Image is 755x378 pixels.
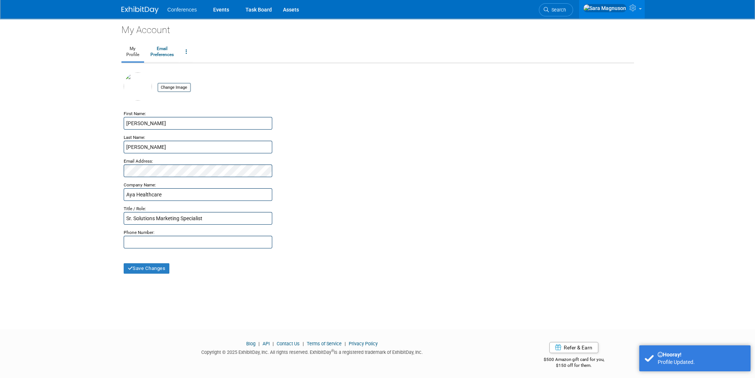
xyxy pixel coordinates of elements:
[549,342,598,353] a: Refer & Earn
[539,3,573,16] a: Search
[124,230,154,235] small: Phone Number:
[167,7,197,13] span: Conferences
[658,351,745,358] div: Hooray!
[514,362,634,369] div: $150 off for them.
[124,135,145,140] small: Last Name:
[121,43,144,61] a: MyProfile
[263,341,270,346] a: API
[307,341,342,346] a: Terms of Service
[124,182,156,188] small: Company Name:
[121,6,159,14] img: ExhibitDay
[146,43,179,61] a: EmailPreferences
[331,349,334,353] sup: ®
[343,341,348,346] span: |
[124,159,153,164] small: Email Address:
[583,4,627,12] img: Sara Magnuson
[349,341,378,346] a: Privacy Policy
[277,341,300,346] a: Contact Us
[549,7,566,13] span: Search
[257,341,261,346] span: |
[271,341,276,346] span: |
[121,19,634,36] div: My Account
[124,206,146,211] small: Title / Role:
[124,263,170,274] button: Save Changes
[121,347,503,356] div: Copyright © 2025 ExhibitDay, Inc. All rights reserved. ExhibitDay is a registered trademark of Ex...
[124,111,146,116] small: First Name:
[514,352,634,369] div: $500 Amazon gift card for you,
[658,358,745,366] div: Profile Updated.
[246,341,256,346] a: Blog
[301,341,306,346] span: |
